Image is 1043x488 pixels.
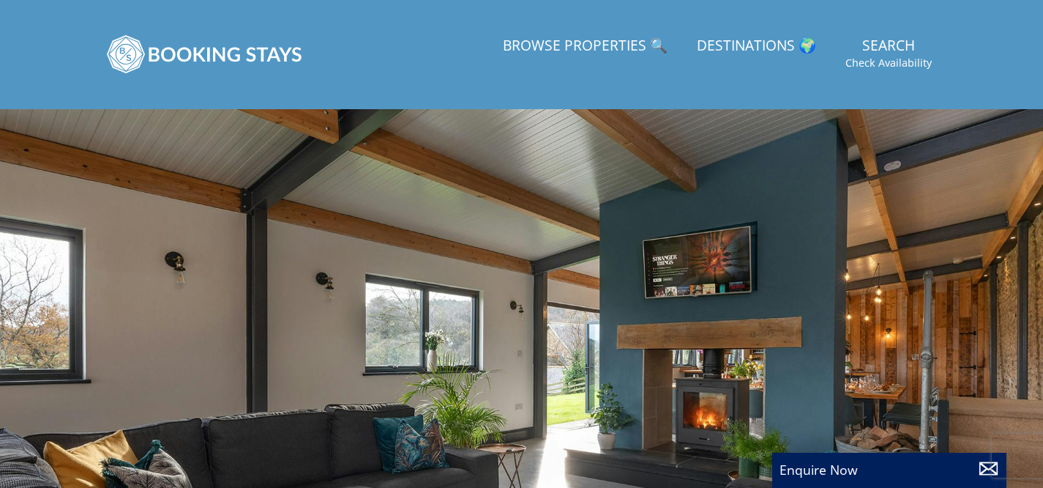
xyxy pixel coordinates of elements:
[845,56,932,70] small: Check Availability
[106,18,304,91] img: BookingStays
[691,30,822,63] a: Destinations 🌍
[840,30,938,78] a: SearchCheck Availability
[497,30,673,63] a: Browse Properties 🔍
[780,460,999,479] p: Enquire Now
